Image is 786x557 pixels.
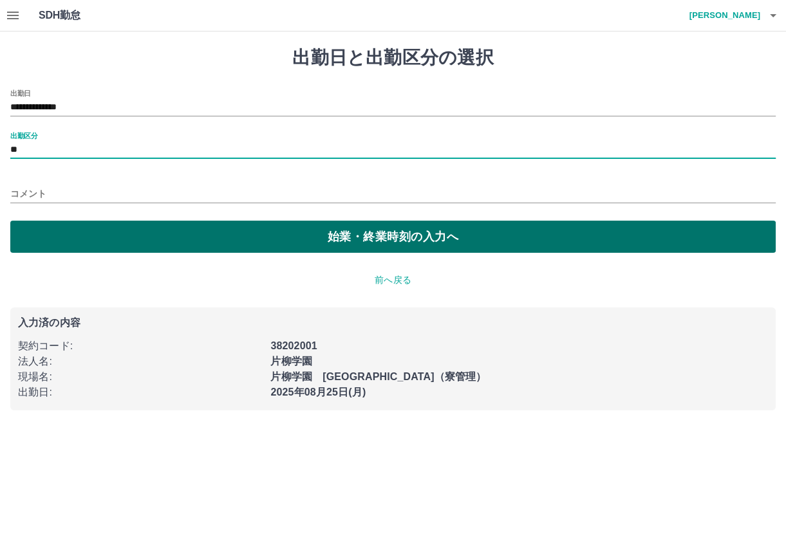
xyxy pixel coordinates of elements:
label: 出勤区分 [10,131,37,140]
b: 38202001 [270,340,317,351]
p: 前へ戻る [10,273,776,287]
p: 契約コード : [18,338,263,354]
p: 現場名 : [18,369,263,385]
p: 入力済の内容 [18,318,768,328]
p: 出勤日 : [18,385,263,400]
b: 片柳学園 [GEOGRAPHIC_DATA]（寮管理） [270,371,486,382]
label: 出勤日 [10,88,31,98]
b: 2025年08月25日(月) [270,387,366,397]
h1: 出勤日と出勤区分の選択 [10,47,776,69]
b: 片柳学園 [270,356,312,367]
button: 始業・終業時刻の入力へ [10,221,776,253]
p: 法人名 : [18,354,263,369]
